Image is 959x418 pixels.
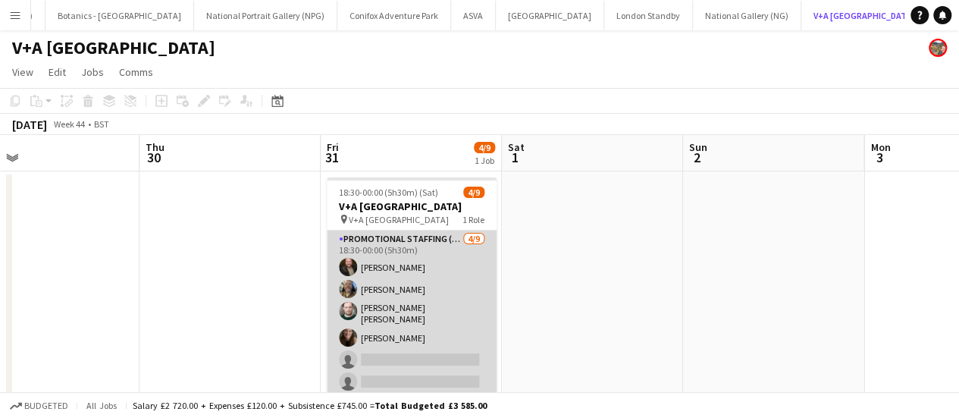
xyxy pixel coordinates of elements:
span: 31 [324,149,339,166]
h3: V+A [GEOGRAPHIC_DATA] [327,200,497,213]
span: 3 [868,149,890,166]
span: Sun [689,140,707,154]
div: BST [94,118,109,130]
span: 2 [687,149,707,166]
button: ASVA [451,1,496,30]
button: National Portrait Gallery (NPG) [194,1,337,30]
span: Edit [49,65,66,79]
app-user-avatar: Alyce Paton [929,39,947,57]
app-job-card: 18:30-00:00 (5h30m) (Sat)4/9V+A [GEOGRAPHIC_DATA] V+A [GEOGRAPHIC_DATA]1 RolePromotional Staffing... [327,178,497,402]
div: Salary £2 720.00 + Expenses £120.00 + Subsistence £745.00 = [133,400,487,411]
span: Budgeted [24,401,68,411]
span: 30 [143,149,165,166]
span: Thu [146,140,165,154]
span: All jobs [83,400,120,411]
button: Budgeted [8,398,71,414]
button: Conifox Adventure Park [337,1,451,30]
button: National Gallery (NG) [693,1,801,30]
a: View [6,62,39,82]
span: 4/9 [474,142,495,153]
span: 1 Role [462,214,484,225]
a: Edit [42,62,72,82]
a: Jobs [75,62,110,82]
span: Mon [870,140,890,154]
span: 18:30-00:00 (5h30m) (Sat) [339,187,438,198]
span: Total Budgeted £3 585.00 [375,400,487,411]
a: Comms [113,62,159,82]
button: Botanics - [GEOGRAPHIC_DATA] [45,1,194,30]
button: [GEOGRAPHIC_DATA] [496,1,604,30]
button: V+A [GEOGRAPHIC_DATA] [801,1,928,30]
span: Fri [327,140,339,154]
span: Week 44 [50,118,88,130]
div: [DATE] [12,117,47,132]
span: V+A [GEOGRAPHIC_DATA] [349,214,449,225]
span: Sat [508,140,525,154]
span: Jobs [81,65,104,79]
span: 4/9 [463,187,484,198]
span: View [12,65,33,79]
button: London Standby [604,1,693,30]
span: Comms [119,65,153,79]
div: 1 Job [475,155,494,166]
h1: V+A [GEOGRAPHIC_DATA] [12,36,215,59]
span: 1 [506,149,525,166]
